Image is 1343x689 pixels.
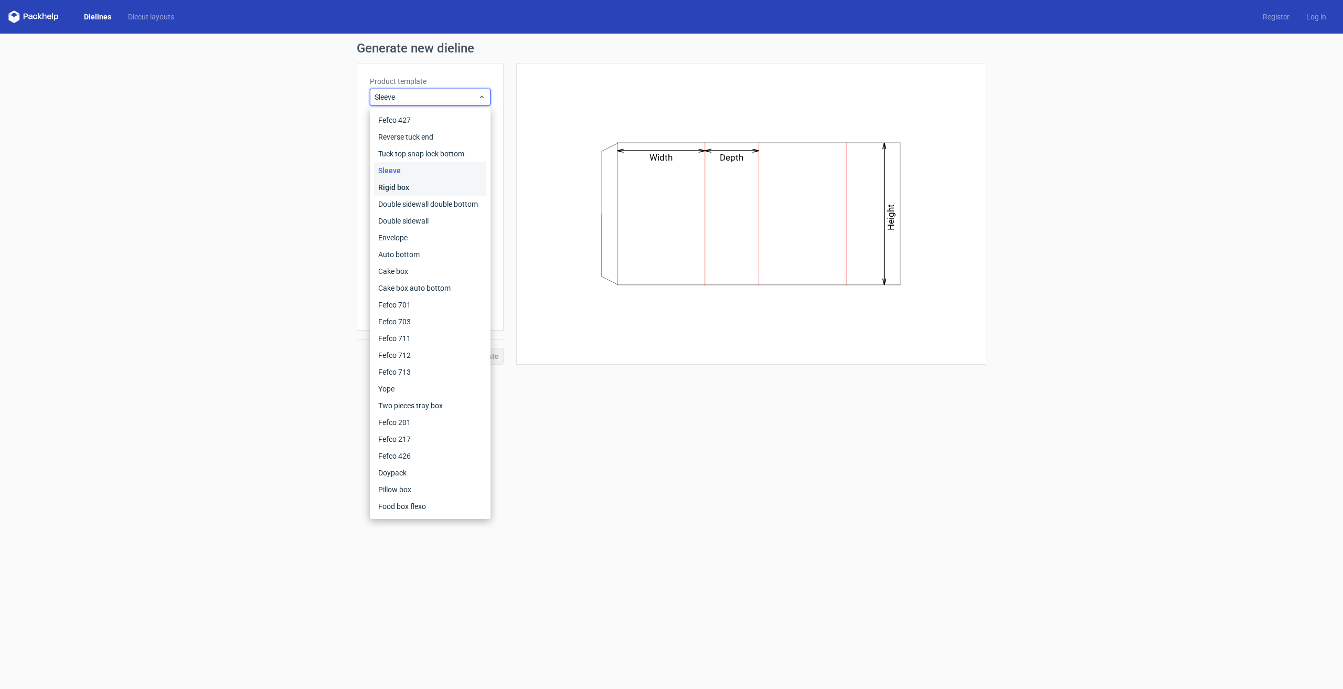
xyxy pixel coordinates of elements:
[374,431,486,448] div: Fefco 217
[374,481,486,498] div: Pillow box
[374,280,486,296] div: Cake box auto bottom
[374,145,486,162] div: Tuck top snap lock bottom
[374,364,486,380] div: Fefco 713
[374,414,486,431] div: Fefco 201
[374,330,486,347] div: Fefco 711
[374,179,486,196] div: Rigid box
[120,12,183,22] a: Diecut layouts
[1254,12,1298,22] a: Register
[374,129,486,145] div: Reverse tuck end
[357,42,986,55] h1: Generate new dieline
[374,196,486,213] div: Double sidewall double bottom
[374,380,486,397] div: Yope
[374,448,486,464] div: Fefco 426
[374,246,486,263] div: Auto bottom
[374,313,486,330] div: Fefco 703
[374,162,486,179] div: Sleeve
[374,347,486,364] div: Fefco 712
[76,12,120,22] a: Dielines
[374,397,486,414] div: Two pieces tray box
[370,76,491,87] label: Product template
[650,152,673,163] text: Width
[374,213,486,229] div: Double sidewall
[374,296,486,313] div: Fefco 701
[375,92,478,102] span: Sleeve
[374,229,486,246] div: Envelope
[374,464,486,481] div: Doypack
[1298,12,1335,22] a: Log in
[374,112,486,129] div: Fefco 427
[720,152,744,163] text: Depth
[886,204,897,230] text: Height
[374,498,486,515] div: Food box flexo
[374,263,486,280] div: Cake box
